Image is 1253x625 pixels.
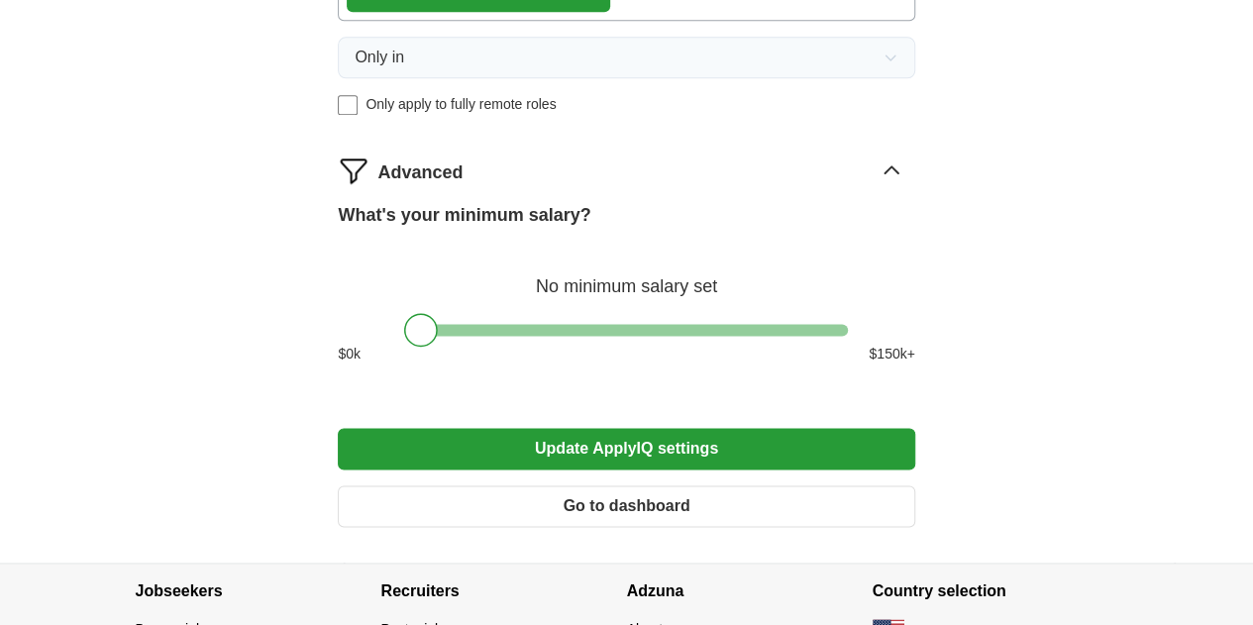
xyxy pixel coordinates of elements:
button: Go to dashboard [338,485,914,527]
span: Advanced [377,159,463,186]
span: $ 150 k+ [869,344,914,365]
span: $ 0 k [338,344,361,365]
button: Only in [338,37,914,78]
img: filter [338,155,369,186]
button: Update ApplyIQ settings [338,428,914,469]
div: No minimum salary set [338,253,914,300]
label: What's your minimum salary? [338,202,590,229]
input: Only apply to fully remote roles [338,95,358,115]
span: Only apply to fully remote roles [365,94,556,115]
h4: Country selection [873,564,1118,619]
span: Only in [355,46,404,69]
